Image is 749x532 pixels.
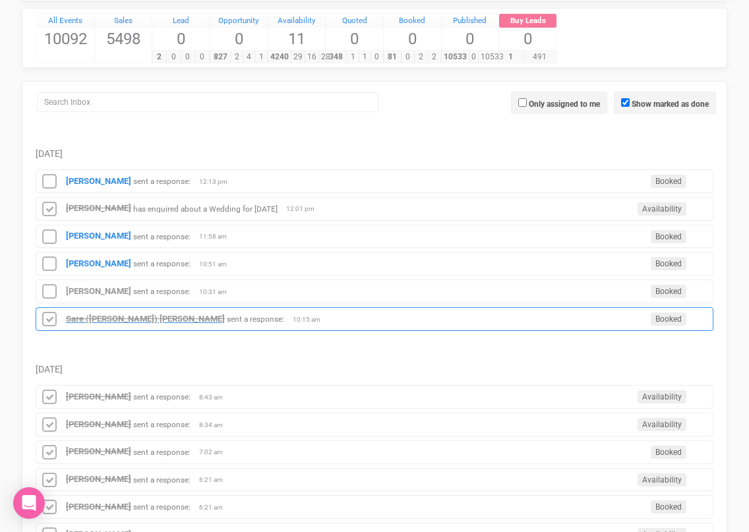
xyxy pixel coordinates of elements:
a: Opportunity [210,14,268,28]
span: 1 [498,51,523,63]
a: [PERSON_NAME] [66,502,131,512]
span: 10092 [37,28,94,50]
span: 2 [152,51,167,63]
span: 0 [195,51,210,63]
span: Availability [638,473,686,487]
a: All Events [37,14,94,28]
a: Availability [268,14,326,28]
a: Sales [95,14,152,28]
a: Lead [152,14,210,28]
a: Quoted [326,14,383,28]
span: 0 [499,28,556,50]
span: 16 [305,51,319,63]
span: Booked [651,446,686,459]
span: 12:13 pm [199,177,232,187]
a: [PERSON_NAME] [66,176,131,186]
span: 1 [359,51,371,63]
span: 0 [210,28,268,50]
span: 6:21 am [199,503,232,512]
span: 491 [523,51,556,63]
span: 0 [401,51,415,63]
span: 1 [346,51,359,63]
span: 28 [318,51,333,63]
a: Buy Leads [499,14,556,28]
span: 10:15 am [293,315,326,324]
span: 0 [442,28,499,50]
small: sent a response: [227,314,284,324]
span: 0 [469,51,479,63]
span: Availability [638,202,686,216]
span: 827 [210,51,231,63]
h5: [DATE] [36,149,713,159]
a: Booked [384,14,441,28]
span: 11 [268,28,326,50]
span: 2 [231,51,243,63]
span: 0 [181,51,196,63]
span: 0 [166,51,181,63]
div: Published [442,14,499,28]
a: [PERSON_NAME] [66,258,131,268]
span: Booked [651,285,686,298]
a: [PERSON_NAME] [66,446,131,456]
span: Booked [651,312,686,326]
strong: [PERSON_NAME] [66,474,131,484]
a: [PERSON_NAME] [66,286,131,296]
small: has enquired about a Wedding for [DATE] [133,204,278,213]
label: Only assigned to me [529,98,600,110]
span: 348 [325,51,347,63]
small: sent a response: [133,420,191,429]
a: [PERSON_NAME] [66,392,131,401]
span: 10:51 am [199,260,232,269]
span: 0 [384,28,441,50]
div: Open Intercom Messenger [13,487,45,519]
small: sent a response: [133,475,191,484]
span: 10533 [441,51,469,63]
a: [PERSON_NAME] [66,419,131,429]
span: Booked [651,175,686,188]
small: sent a response: [133,177,191,186]
small: sent a response: [133,447,191,456]
a: [PERSON_NAME] [66,203,131,213]
strong: [PERSON_NAME] [66,231,131,241]
span: 8:43 am [199,393,232,402]
span: 0 [152,28,210,50]
small: sent a response: [133,502,191,512]
span: 81 [383,51,402,63]
span: 4 [243,51,255,63]
span: 2 [427,51,441,63]
span: 11:58 am [199,232,232,241]
input: Search Inbox [37,92,378,112]
span: 6:21 am [199,475,232,485]
small: sent a response: [133,392,191,401]
span: 10:31 am [199,287,232,297]
span: 4240 [268,51,291,63]
span: Availability [638,418,686,431]
span: 0 [326,28,383,50]
span: Availability [638,390,686,403]
span: 2 [414,51,428,63]
span: 8:34 am [199,421,232,430]
span: 0 [371,51,383,63]
span: 7:02 am [199,448,232,457]
span: Booked [651,230,686,243]
small: sent a response: [133,259,191,268]
small: sent a response: [133,287,191,296]
span: Booked [651,500,686,514]
span: Booked [651,257,686,270]
small: sent a response: [133,231,191,241]
a: Sare ([PERSON_NAME]) [PERSON_NAME] [66,314,225,324]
